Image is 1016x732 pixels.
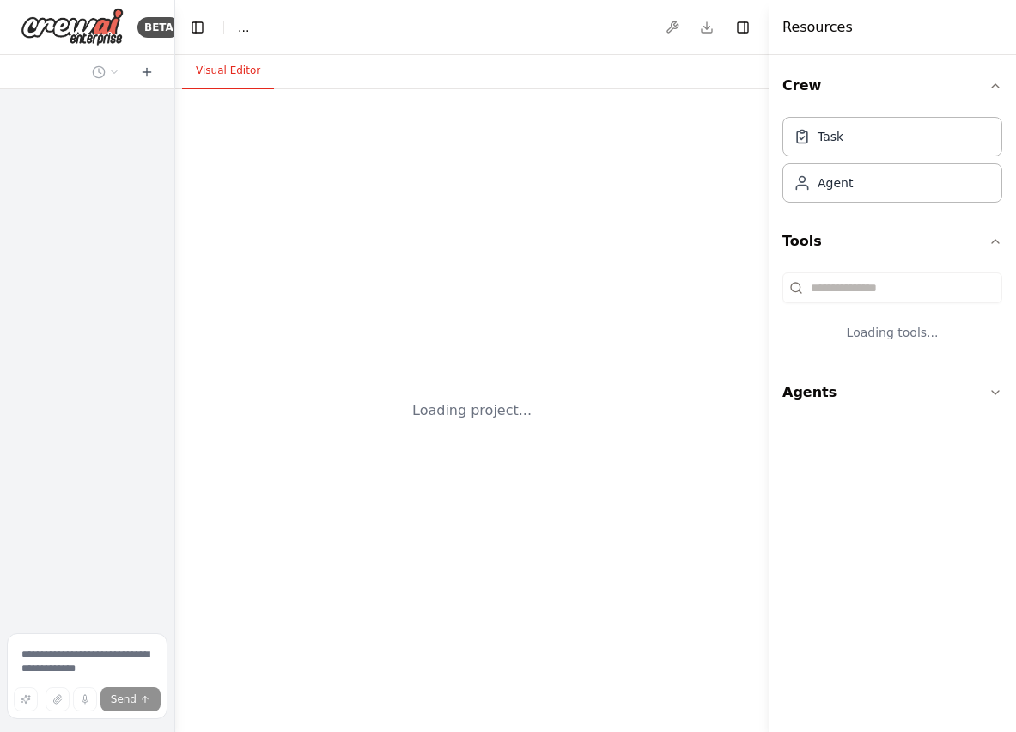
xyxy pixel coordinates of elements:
[782,110,1002,217] div: Crew
[73,687,97,711] button: Click to speak your automation idea
[21,8,124,46] img: Logo
[186,15,210,40] button: Hide left sidebar
[238,19,249,36] nav: breadcrumb
[782,265,1002,369] div: Tools
[137,17,180,38] div: BETA
[818,174,853,192] div: Agent
[46,687,70,711] button: Upload files
[182,53,274,89] button: Visual Editor
[731,15,755,40] button: Hide right sidebar
[782,369,1002,417] button: Agents
[782,17,853,38] h4: Resources
[782,217,1002,265] button: Tools
[85,62,126,82] button: Switch to previous chat
[133,62,161,82] button: Start a new chat
[412,400,532,421] div: Loading project...
[14,687,38,711] button: Improve this prompt
[100,687,161,711] button: Send
[782,310,1002,355] div: Loading tools...
[111,692,137,706] span: Send
[782,62,1002,110] button: Crew
[238,19,249,36] span: ...
[818,128,843,145] div: Task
